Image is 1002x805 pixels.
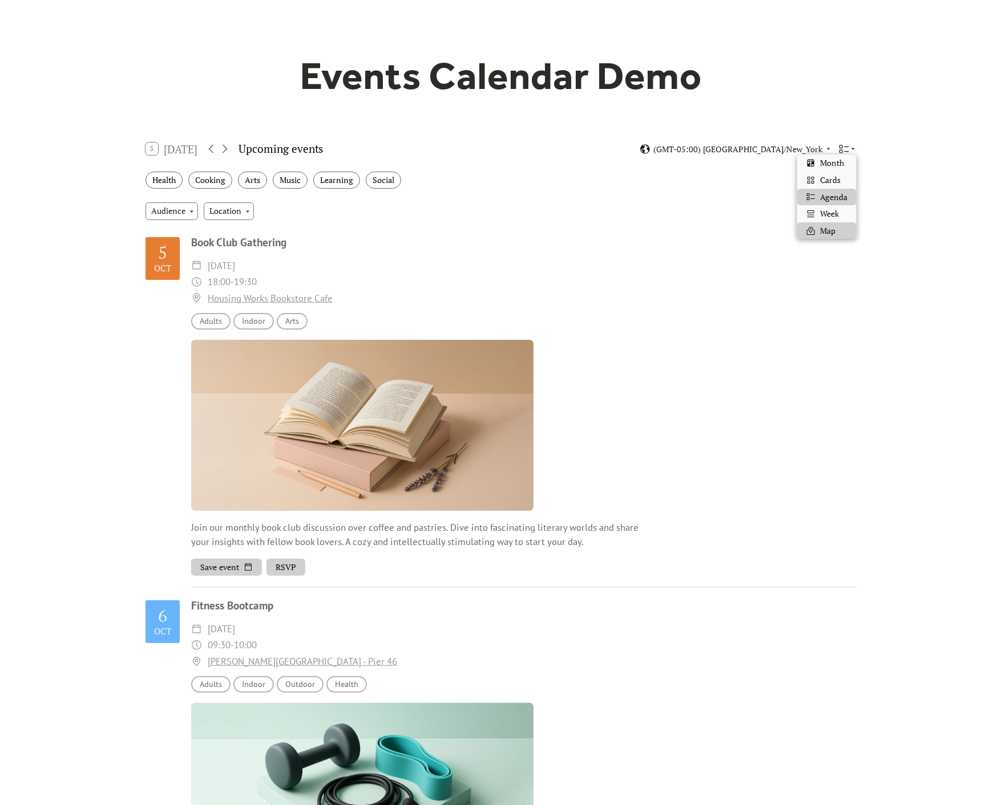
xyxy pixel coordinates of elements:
[820,174,841,186] span: Cards
[282,52,720,99] h1: Events Calendar Demo
[820,225,835,237] span: Map
[820,208,839,220] span: Week
[820,157,844,169] span: Month
[820,191,847,204] span: Agenda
